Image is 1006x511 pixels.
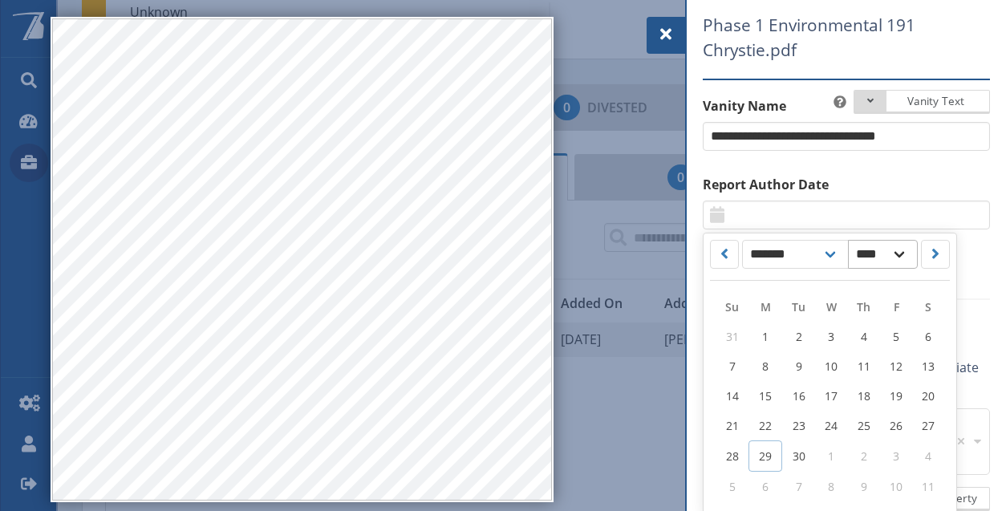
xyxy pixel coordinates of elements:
[716,411,748,440] a: 21
[925,299,931,314] span: S
[890,359,903,374] span: 12
[847,381,880,411] a: 18
[796,359,802,374] span: 9
[847,322,880,351] a: 4
[716,381,748,411] a: 14
[912,381,944,411] a: 20
[729,479,736,494] span: 5
[762,329,769,344] span: 1
[726,388,739,404] span: 14
[782,351,815,381] a: 9
[861,448,867,464] span: 2
[828,479,834,494] span: 8
[793,448,805,464] span: 30
[782,411,815,440] a: 23
[861,479,867,494] span: 9
[759,388,772,404] span: 15
[880,351,912,381] a: 12
[703,175,990,194] label: Report Author Date
[880,381,912,411] a: 19
[725,299,739,314] span: Su
[782,381,815,411] a: 16
[922,388,935,404] span: 20
[890,479,903,494] span: 10
[729,359,736,374] span: 7
[888,93,977,109] span: Vanity Text
[716,351,748,381] a: 7
[858,418,870,433] span: 25
[748,381,782,411] a: 15
[828,448,834,464] span: 1
[826,299,837,314] span: W
[854,90,990,115] button: Vanity Text
[815,351,847,381] a: 10
[857,299,870,314] span: Th
[880,322,912,351] a: 5
[792,299,805,314] span: Tu
[912,411,944,440] a: 27
[815,322,847,351] a: 3
[815,381,847,411] a: 17
[893,448,899,464] span: 3
[748,411,782,440] a: 22
[925,448,931,464] span: 4
[748,440,782,472] a: 29
[796,329,802,344] span: 2
[912,322,944,351] a: 6
[825,388,838,404] span: 17
[815,411,847,440] a: 24
[703,96,990,116] label: Vanity Name
[782,322,815,351] a: 2
[858,359,870,374] span: 11
[828,329,834,344] span: 3
[796,479,802,494] span: 7
[793,418,805,433] span: 23
[922,479,935,494] span: 11
[925,329,931,344] span: 6
[894,299,899,314] span: F
[726,418,739,433] span: 21
[748,322,782,351] a: 1
[762,359,769,374] span: 8
[893,329,899,344] span: 5
[890,418,903,433] span: 26
[825,359,838,374] span: 10
[880,411,912,440] a: 26
[782,440,815,472] a: 30
[759,448,772,464] span: 29
[825,418,838,433] span: 24
[726,329,739,344] span: 31
[953,409,969,474] div: Clear all
[858,388,870,404] span: 18
[761,299,771,314] span: M
[847,411,880,440] a: 25
[793,388,805,404] span: 16
[922,359,935,374] span: 13
[716,440,748,472] a: 28
[861,329,867,344] span: 4
[912,351,944,381] a: 13
[890,388,903,404] span: 19
[703,13,939,63] span: Phase 1 Environmental 191 Chrystie.pdf
[847,351,880,381] a: 11
[922,418,935,433] span: 27
[762,479,769,494] span: 6
[748,351,782,381] a: 8
[726,448,739,464] span: 28
[759,418,772,433] span: 22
